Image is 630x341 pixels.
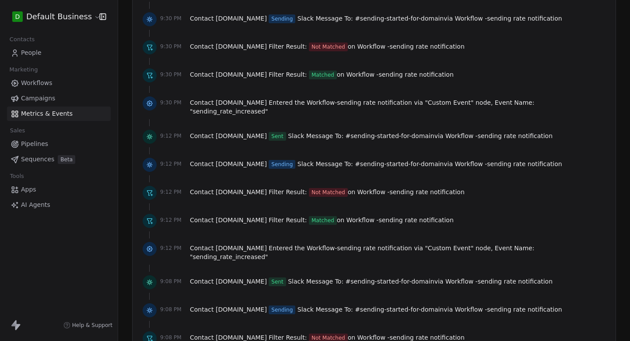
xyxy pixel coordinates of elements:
span: 9:30 PM [160,43,186,50]
span: [DOMAIN_NAME] [216,245,267,252]
span: sending rate notification [337,245,412,252]
span: Matched [309,216,337,225]
span: sending rate notification [487,15,562,22]
span: Contact Slack Message To: via Workflow - [190,160,562,169]
span: Sending [269,14,295,23]
span: Contact Slack Message To: via Workflow - [190,305,562,314]
span: Contact Filter Result: on Workflow - [190,188,465,197]
span: 9:12 PM [160,245,186,252]
span: Contact Entered the Workflow - via node, Event Name: [190,244,605,261]
span: Contact Slack Message To: via Workflow - [190,14,562,23]
span: 9:12 PM [160,160,186,167]
a: Apps [7,182,111,197]
span: "Custom Event" [425,99,473,106]
span: sending rate notification [378,71,453,78]
span: # sending-started-for-domain [355,160,444,167]
span: AI Agents [21,200,50,210]
span: Contact Filter Result: on Workflow - [190,216,454,225]
a: Workflows [7,76,111,90]
span: 9:12 PM [160,217,186,224]
a: Campaigns [7,91,111,106]
span: 9:12 PM [160,132,186,139]
span: Contacts [6,33,38,46]
span: Contact Entered the Workflow - via node, Event Name: [190,98,605,116]
span: sending rate notification [478,132,553,139]
span: sending rate notification [389,334,464,341]
span: Default Business [26,11,92,22]
span: Metrics & Events [21,109,73,118]
span: sending rate notification [487,160,562,167]
span: sending rate notification [389,43,464,50]
span: [DOMAIN_NAME] [216,99,267,106]
span: Tools [6,170,28,183]
a: Pipelines [7,137,111,151]
span: Not Matched [309,188,348,197]
span: # sending-started-for-domain [355,306,444,313]
span: "Custom Event" [425,245,473,252]
span: Help & Support [72,322,112,329]
span: Contact Filter Result: on Workflow - [190,42,465,51]
span: [DOMAIN_NAME] [216,43,267,50]
span: [DOMAIN_NAME] [216,217,267,224]
span: People [21,48,42,57]
span: [DOMAIN_NAME] [216,71,267,78]
a: Help & Support [63,322,112,329]
span: [DOMAIN_NAME] [216,188,267,195]
span: Sequences [21,155,54,164]
span: sending rate notification [487,306,562,313]
span: 9:08 PM [160,278,186,285]
span: sending rate notification [478,278,553,285]
span: [DOMAIN_NAME] [216,132,267,139]
span: Contact Slack Message To: via Workflow - [190,277,553,286]
a: SequencesBeta [7,152,111,167]
span: 9:08 PM [160,306,186,313]
span: 9:30 PM [160,15,186,22]
span: [DOMAIN_NAME] [216,278,267,285]
span: [DOMAIN_NAME] [216,15,267,22]
span: sending rate notification [389,188,464,195]
span: Not Matched [309,43,348,51]
span: 9:12 PM [160,188,186,195]
span: # sending-started-for-domain [346,278,434,285]
span: 9:30 PM [160,71,186,78]
span: Marketing [6,63,42,76]
span: Sales [6,124,29,137]
span: Contact Filter Result: on Workflow - [190,70,454,79]
span: Sending [269,160,295,169]
a: People [7,46,111,60]
span: [DOMAIN_NAME] [216,160,267,167]
span: sending rate notification [378,217,453,224]
span: 9:08 PM [160,334,186,341]
span: Beta [58,155,75,164]
span: Pipelines [21,139,48,149]
span: Sent [269,132,286,141]
span: Campaigns [21,94,55,103]
span: Workflows [21,78,52,88]
span: # sending-started-for-domain [346,132,434,139]
span: Contact Slack Message To: via Workflow - [190,131,553,141]
a: AI Agents [7,198,111,212]
span: Matched [309,71,337,79]
span: Apps [21,185,36,194]
span: " sending_rate_increased " [190,108,268,115]
a: Metrics & Events [7,107,111,121]
span: 9:30 PM [160,99,186,106]
span: Sending [269,305,295,314]
button: DDefault Business [10,9,93,24]
span: " sending_rate_increased " [190,253,268,260]
span: [DOMAIN_NAME] [216,334,267,341]
span: [DOMAIN_NAME] [216,306,267,313]
span: Sent [269,277,286,286]
span: # sending-started-for-domain [355,15,444,22]
span: sending rate notification [337,99,412,106]
span: D [15,12,20,21]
